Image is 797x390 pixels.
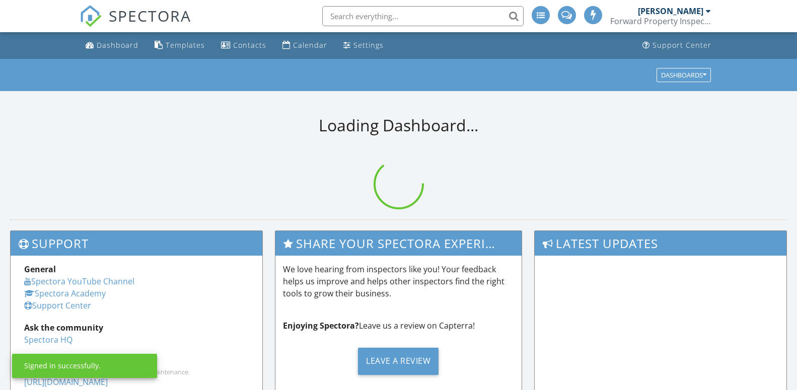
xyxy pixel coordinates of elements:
p: Leave us a review on Capterra! [283,320,514,332]
div: Calendar [293,40,327,50]
a: Calendar [278,36,331,55]
strong: Enjoying Spectora? [283,320,359,331]
a: Spectora HQ [24,334,73,345]
strong: General [24,264,56,275]
h3: Latest Updates [535,231,786,256]
a: Spectora Academy [24,288,106,299]
input: Search everything... [322,6,524,26]
div: Settings [353,40,384,50]
a: Spectora YouTube Channel [24,276,134,287]
button: Dashboards [657,68,711,82]
div: Forward Property Inspections [610,16,711,26]
a: Support Center [638,36,715,55]
div: Dashboard [97,40,138,50]
div: Support Center [653,40,711,50]
a: [URL][DOMAIN_NAME] [24,376,108,387]
div: Templates [166,40,205,50]
div: Dashboards [661,71,706,79]
span: SPECTORA [109,5,191,26]
a: SPECTORA [80,14,191,35]
a: Settings [339,36,388,55]
a: Templates [151,36,209,55]
a: Leave a Review [283,340,514,382]
h3: Support [11,231,262,256]
div: Signed in successfully. [24,361,101,371]
div: Ask the community [24,322,249,334]
a: Support Center [24,300,91,311]
div: [PERSON_NAME] [638,6,703,16]
a: Dashboard [82,36,142,55]
img: The Best Home Inspection Software - Spectora [80,5,102,27]
p: We love hearing from inspectors like you! Your feedback helps us improve and helps other inspecto... [283,263,514,299]
div: Leave a Review [358,348,439,375]
div: Contacts [233,40,266,50]
h3: Share Your Spectora Experience [275,231,521,256]
a: Contacts [217,36,270,55]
